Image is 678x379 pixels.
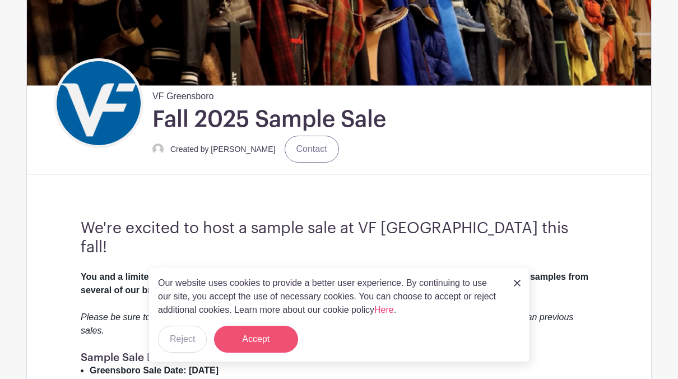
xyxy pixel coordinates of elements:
[81,312,573,335] em: Please be sure to read ALL the information below carefully, as some of the guidelines for this sa...
[81,219,597,257] h3: We're excited to host a sample sale at VF [GEOGRAPHIC_DATA] this fall!
[90,366,219,375] strong: Greensboro Sale Date: [DATE]
[170,145,276,154] small: Created by [PERSON_NAME]
[514,280,521,286] img: close_button-5f87c8562297e5c2d7936805f587ecaba9071eb48480494691a3f1689db116b3.svg
[152,85,213,103] span: VF Greensboro
[214,326,298,353] button: Accept
[81,351,597,364] h1: Sample Sale Details:
[374,305,394,315] a: Here
[152,144,164,155] img: default-ce2991bfa6775e67f084385cd625a349d9dcbb7a52a09fb2fda1e96e2d18dcdb.png
[285,136,339,163] a: Contact
[81,272,588,295] strong: You and a limited number of your friends and family are invited to a sample sale. At the sale, yo...
[57,61,141,145] img: VF_Icon_FullColor_CMYK-small.png
[152,105,386,133] h1: Fall 2025 Sample Sale
[158,276,502,317] p: Our website uses cookies to provide a better user experience. By continuing to use our site, you ...
[158,326,207,353] button: Reject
